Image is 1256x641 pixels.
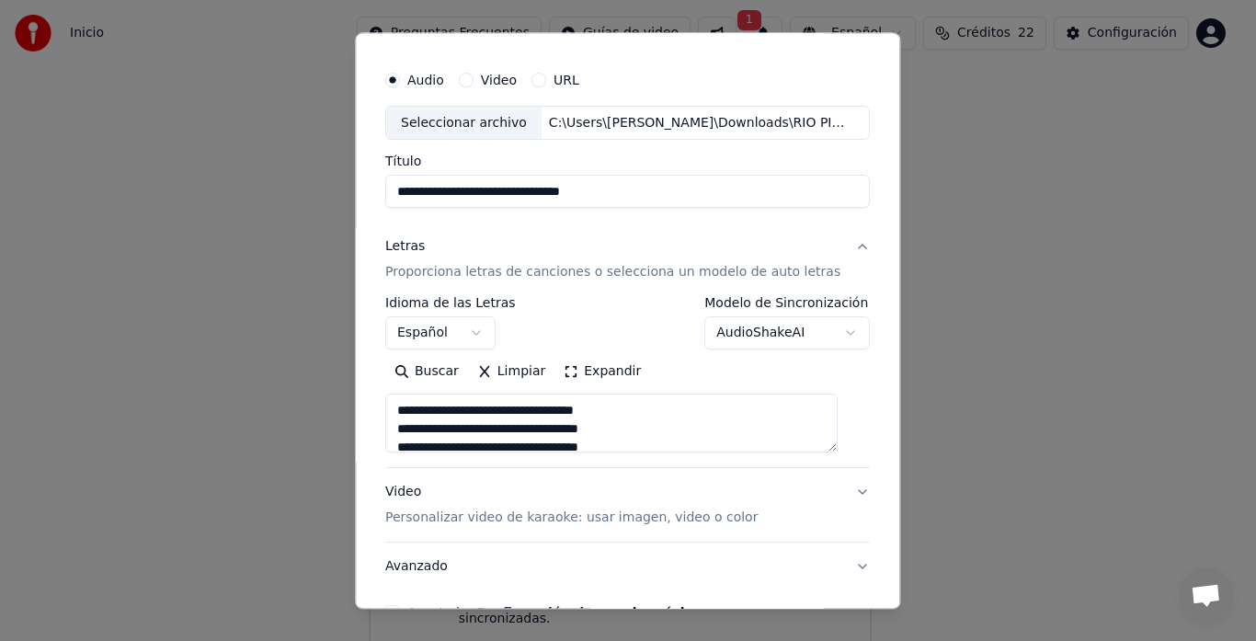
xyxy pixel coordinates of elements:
div: Seleccionar archivo [386,107,542,140]
label: Video [481,74,517,86]
button: Limpiar [468,358,554,387]
label: Audio [407,74,444,86]
div: LetrasProporciona letras de canciones o selecciona un modelo de auto letras [385,297,870,468]
div: Letras [385,238,425,257]
label: Acepto la [407,607,701,620]
button: Buscar [385,358,468,387]
button: Avanzado [385,544,870,591]
button: Expandir [555,358,651,387]
button: Acepto la [475,607,702,620]
p: Proporciona letras de canciones o selecciona un modelo de auto letras [385,264,840,282]
div: Video [385,484,758,528]
button: VideoPersonalizar video de karaoke: usar imagen, video o color [385,469,870,543]
p: Personalizar video de karaoke: usar imagen, video o color [385,509,758,528]
button: LetrasProporciona letras de canciones o selecciona un modelo de auto letras [385,223,870,297]
label: URL [554,74,579,86]
label: Modelo de Sincronización [705,297,871,310]
div: C:\Users\[PERSON_NAME]\Downloads\RIO PILCOMAYO - [PERSON_NAME].mp3 [542,114,854,132]
label: Título [385,155,870,168]
label: Idioma de las Letras [385,297,516,310]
